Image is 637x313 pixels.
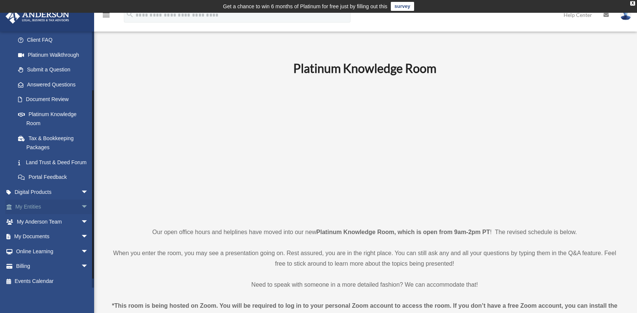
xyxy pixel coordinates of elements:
[11,33,100,48] a: Client FAQ
[11,107,96,131] a: Platinum Knowledge Room
[107,227,622,237] p: Our open office hours and helplines have moved into our new ! The revised schedule is below.
[5,214,100,229] a: My Anderson Teamarrow_drop_down
[11,170,100,185] a: Portal Feedback
[107,280,622,290] p: Need to speak with someone in a more detailed fashion? We can accommodate that!
[102,13,111,20] a: menu
[81,229,96,245] span: arrow_drop_down
[5,244,100,259] a: Online Learningarrow_drop_down
[5,259,100,274] a: Billingarrow_drop_down
[391,2,414,11] a: survey
[81,200,96,215] span: arrow_drop_down
[11,131,100,155] a: Tax & Bookkeeping Packages
[293,61,436,76] b: Platinum Knowledge Room
[102,11,111,20] i: menu
[223,2,387,11] div: Get a chance to win 6 months of Platinum for free just by filling out this
[11,77,100,92] a: Answered Questions
[11,155,100,170] a: Land Trust & Deed Forum
[5,229,100,244] a: My Documentsarrow_drop_down
[11,92,100,107] a: Document Review
[5,184,100,200] a: Digital Productsarrow_drop_down
[630,1,635,6] div: close
[81,214,96,230] span: arrow_drop_down
[5,200,100,215] a: My Entitiesarrow_drop_down
[11,47,100,62] a: Platinum Walkthrough
[126,10,134,18] i: search
[3,9,72,24] img: Anderson Advisors Platinum Portal
[11,62,100,77] a: Submit a Question
[81,184,96,200] span: arrow_drop_down
[316,229,490,235] strong: Platinum Knowledge Room, which is open from 9am-2pm PT
[5,274,100,289] a: Events Calendar
[620,9,631,20] img: User Pic
[81,244,96,259] span: arrow_drop_down
[252,86,478,213] iframe: 231110_Toby_KnowledgeRoom
[107,248,622,269] p: When you enter the room, you may see a presentation going on. Rest assured, you are in the right ...
[81,259,96,274] span: arrow_drop_down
